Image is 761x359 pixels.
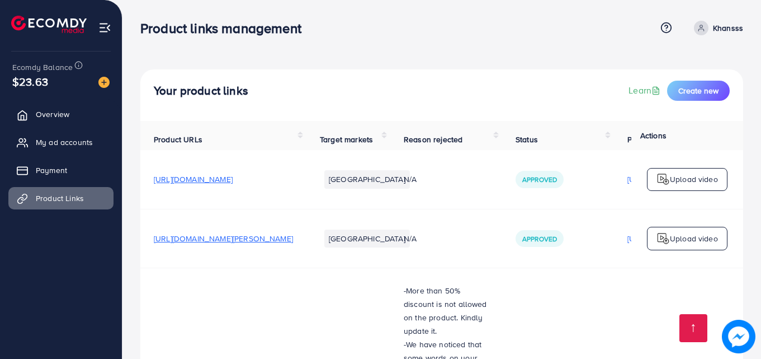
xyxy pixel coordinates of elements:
span: Product Links [36,193,84,204]
h3: Product links management [140,20,310,36]
span: [URL][DOMAIN_NAME][PERSON_NAME] [154,233,293,244]
a: Overview [8,103,114,125]
img: image [98,77,110,88]
span: N/A [404,174,417,185]
span: Product URLs [154,134,202,145]
img: logo [656,172,670,186]
h4: Your product links [154,84,248,98]
span: Ecomdy Balance [12,62,73,73]
button: Create new [667,81,730,101]
p: [URL][DOMAIN_NAME] [627,232,706,245]
a: Khansss [689,21,743,35]
span: Overview [36,109,69,120]
span: Product video [627,134,677,145]
img: logo [11,16,87,33]
li: [GEOGRAPHIC_DATA] [324,170,410,188]
span: Payment [36,165,67,176]
img: menu [98,21,111,34]
p: Upload video [670,232,718,245]
p: Khansss [713,21,743,35]
p: -More than 50% discount is not allowed on the product. Kindly update it. [404,284,489,338]
span: Approved [522,175,557,184]
a: My ad accounts [8,131,114,153]
span: Create new [678,85,719,96]
p: [URL][DOMAIN_NAME] [627,172,706,186]
img: image [722,320,755,353]
p: Upload video [670,172,718,186]
span: Target markets [320,134,373,145]
span: N/A [404,233,417,244]
a: Learn [628,84,663,97]
span: Actions [640,130,667,141]
span: Approved [522,234,557,244]
span: $23.63 [12,73,48,90]
span: [URL][DOMAIN_NAME] [154,174,233,185]
span: My ad accounts [36,137,93,148]
li: [GEOGRAPHIC_DATA] [324,230,410,248]
a: Payment [8,159,114,181]
span: Status [516,134,538,145]
img: logo [656,232,670,245]
a: Product Links [8,187,114,209]
span: Reason rejected [404,134,462,145]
